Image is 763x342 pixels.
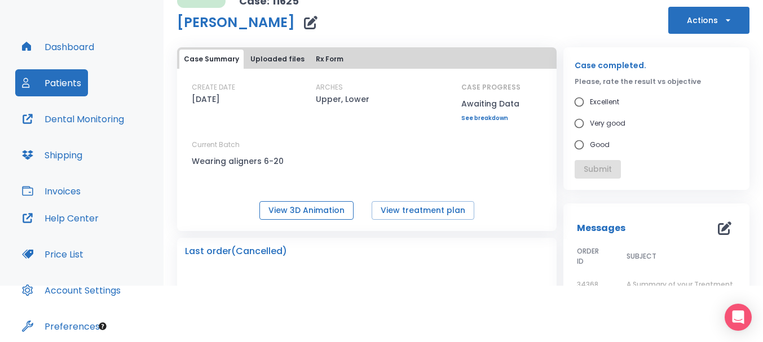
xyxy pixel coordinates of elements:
[725,304,752,331] div: Open Intercom Messenger
[577,221,625,235] p: Messages
[590,138,610,152] span: Good
[575,59,738,72] p: Case completed.
[316,82,343,92] p: ARCHES
[461,82,521,92] p: CASE PROGRESS
[577,246,599,267] span: ORDER ID
[179,50,554,69] div: tabs
[461,115,521,122] a: See breakdown
[192,92,220,106] p: [DATE]
[15,69,88,96] button: Patients
[192,154,293,168] p: Wearing aligners 6-20
[325,285,346,295] p: OFFICE
[15,177,87,205] button: Invoices
[577,279,598,289] span: 34368
[177,16,295,29] h1: [PERSON_NAME]
[627,251,656,261] span: SUBJECT
[15,105,131,132] button: Dental Monitoring
[372,201,474,220] button: View treatment plan
[192,82,235,92] p: CREATE DATE
[192,140,293,150] p: Current Batch
[311,50,348,69] button: Rx Form
[316,92,369,106] p: Upper, Lower
[461,97,521,110] p: Awaiting Data
[15,205,105,232] button: Help Center
[575,77,738,87] p: Please, rate the result vs objective
[15,33,101,60] button: Dashboard
[627,279,733,289] span: A Summary of your Treatment
[15,241,90,268] button: Price List
[15,277,127,304] button: Account Settings
[199,285,225,295] p: ORDER ID
[98,321,108,331] div: Tooltip anchor
[15,141,89,168] button: Shipping
[15,313,107,340] button: Preferences
[246,50,309,69] button: Uploaded files
[179,50,244,69] button: Case Summary
[259,201,354,220] button: View 3D Animation
[453,285,466,295] p: TYPE
[590,117,625,130] span: Very good
[668,7,749,34] button: Actions
[590,95,619,109] span: Excellent
[185,245,287,258] p: Last order(Cancelled)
